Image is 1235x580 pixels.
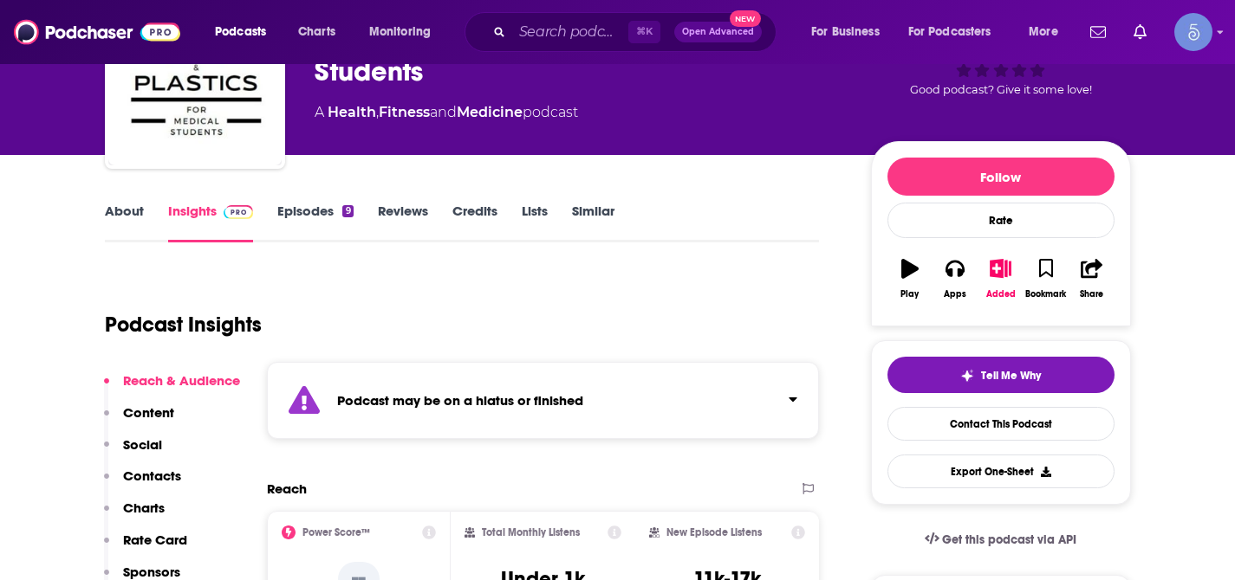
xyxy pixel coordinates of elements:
[104,404,174,436] button: Content
[105,312,262,338] h1: Podcast Insights
[298,20,335,44] span: Charts
[302,526,370,538] h2: Power Score™
[666,526,762,538] h2: New Episode Listens
[1025,289,1066,300] div: Bookmark
[123,436,162,453] p: Social
[900,289,919,300] div: Play
[1174,13,1212,51] span: Logged in as Spiral5-G1
[887,203,1115,238] div: Rate
[267,480,307,497] h2: Reach
[267,362,820,439] section: Click to expand status details
[277,203,353,242] a: Episodes9
[452,203,497,242] a: Credits
[911,519,1091,561] a: Get this podcast via API
[682,28,754,36] span: Open Advanced
[287,18,346,46] a: Charts
[376,104,379,120] span: ,
[337,392,583,409] strong: Podcast may be on a hiatus or finished
[123,499,165,516] p: Charts
[224,205,254,219] img: Podchaser Pro
[342,205,353,217] div: 9
[981,369,1041,383] span: Tell Me Why
[944,289,966,300] div: Apps
[378,203,428,242] a: Reviews
[1017,18,1080,46] button: open menu
[887,454,1115,488] button: Export One-Sheet
[104,532,187,564] button: Rate Card
[457,104,523,120] a: Medicine
[522,203,548,242] a: Lists
[168,203,254,242] a: InsightsPodchaser Pro
[369,20,431,44] span: Monitoring
[1174,13,1212,51] img: User Profile
[908,20,991,44] span: For Podcasters
[14,16,180,48] img: Podchaser - Follow, Share and Rate Podcasts
[887,248,933,310] button: Play
[628,21,660,43] span: ⌘ K
[1080,289,1103,300] div: Share
[379,104,430,120] a: Fitness
[986,289,1016,300] div: Added
[960,369,974,383] img: tell me why sparkle
[104,372,240,404] button: Reach & Audience
[328,104,376,120] a: Health
[799,18,901,46] button: open menu
[674,22,762,42] button: Open AdvancedNew
[1174,13,1212,51] button: Show profile menu
[730,10,761,27] span: New
[123,404,174,421] p: Content
[215,20,266,44] span: Podcasts
[811,20,880,44] span: For Business
[357,18,453,46] button: open menu
[104,436,162,468] button: Social
[123,564,180,580] p: Sponsors
[887,158,1115,196] button: Follow
[933,248,978,310] button: Apps
[910,83,1092,96] span: Good podcast? Give it some love!
[104,499,165,532] button: Charts
[123,372,240,389] p: Reach & Audience
[887,357,1115,393] button: tell me why sparkleTell Me Why
[430,104,457,120] span: and
[481,12,793,52] div: Search podcasts, credits, & more...
[203,18,289,46] button: open menu
[942,532,1076,547] span: Get this podcast via API
[315,102,578,123] div: A podcast
[1083,17,1113,47] a: Show notifications dropdown
[512,18,628,46] input: Search podcasts, credits, & more...
[1127,17,1154,47] a: Show notifications dropdown
[123,467,181,484] p: Contacts
[897,18,1017,46] button: open menu
[1024,248,1069,310] button: Bookmark
[123,532,187,548] p: Rate Card
[105,203,144,242] a: About
[104,467,181,499] button: Contacts
[572,203,614,242] a: Similar
[887,407,1115,441] a: Contact This Podcast
[978,248,1023,310] button: Added
[1069,248,1114,310] button: Share
[1029,20,1058,44] span: More
[482,526,580,538] h2: Total Monthly Listens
